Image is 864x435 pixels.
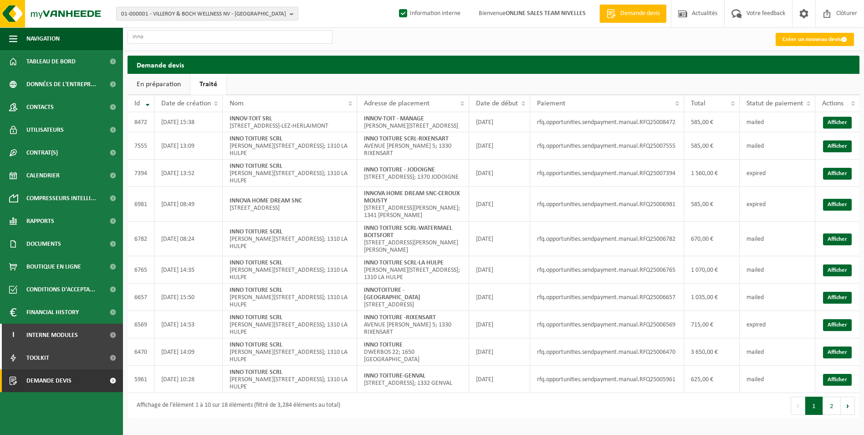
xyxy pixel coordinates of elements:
strong: INNO TOITURE SCRL [230,135,282,142]
td: rfq.opportunities.sendpayment.manual.RFQ25005961 [530,366,684,393]
span: Actions [822,100,844,107]
a: Afficher [823,233,852,245]
span: mailed [746,267,764,274]
td: 6657 [128,284,154,311]
td: [DATE] [469,366,530,393]
span: Rapports [26,210,54,233]
td: [STREET_ADDRESS][PERSON_NAME][PERSON_NAME] [357,222,469,256]
strong: INNOV-TOIT - MANAGE [364,115,424,122]
td: rfq.opportunities.sendpayment.manual.RFQ25006782 [530,222,684,256]
td: [PERSON_NAME][STREET_ADDRESS]; 1310 LA HULPE [223,222,357,256]
td: [STREET_ADDRESS]-LEZ-HERLAIMONT [223,112,357,132]
span: Navigation [26,27,60,50]
td: 6981 [128,187,154,222]
span: Documents [26,233,61,255]
strong: INNO TOITURE SCRL [230,342,282,348]
td: rfq.opportunities.sendpayment.manual.RFQ25006765 [530,256,684,284]
span: Demande devis [618,9,662,18]
td: 6470 [128,338,154,366]
span: Date de début [476,100,518,107]
td: 1 560,00 € [684,160,740,187]
td: [DATE] 15:38 [154,112,223,132]
td: [DATE] [469,256,530,284]
span: Paiement [537,100,565,107]
td: [DATE] [469,160,530,187]
span: Date de création [161,100,211,107]
td: [PERSON_NAME][STREET_ADDRESS]; 1310 LA HULPE [223,366,357,393]
strong: INNO TOITURE SCRL-LA HULPE [364,259,444,266]
td: [PERSON_NAME][STREET_ADDRESS]; 1310 LA HULPE [223,284,357,311]
a: Demande devis [599,5,666,23]
strong: INNO TOITURE SCRL [230,259,282,266]
a: Créer un nouveau devis [776,33,854,46]
td: [DATE] 13:52 [154,160,223,187]
td: [PERSON_NAME][STREET_ADDRESS]; 1310 LA HULPE [223,338,357,366]
td: rfq.opportunities.sendpayment.manual.RFQ25006981 [530,187,684,222]
span: Statut de paiement [746,100,803,107]
strong: INNOV-TOIT SRL [230,115,272,122]
strong: INNO TOITURE [364,342,403,348]
span: Demande devis [26,369,72,392]
strong: INNO TOITURE SCRL [230,287,282,294]
button: Previous [791,397,805,415]
td: 3 650,00 € [684,338,740,366]
td: [DATE] 15:50 [154,284,223,311]
strong: INNO TOITURE - JODOIGNE [364,166,435,173]
td: rfq.opportunities.sendpayment.manual.RFQ25007555 [530,132,684,160]
span: expired [746,170,766,177]
a: Afficher [823,374,852,386]
td: [PERSON_NAME][STREET_ADDRESS]; 1310 LA HULPE [357,256,469,284]
span: Tableau de bord [26,50,76,73]
span: Conditions d'accepta... [26,278,95,301]
strong: INNO TOITURE SCRL [230,228,282,235]
strong: INNO TOITURE-GENVAL [364,373,425,379]
span: Contacts [26,96,54,119]
a: Afficher [823,140,852,152]
td: 585,00 € [684,112,740,132]
td: [STREET_ADDRESS] [357,284,469,311]
a: Afficher [823,319,852,331]
td: [DATE] [469,311,530,338]
a: Afficher [823,117,852,129]
td: [STREET_ADDRESS][PERSON_NAME]; 1341 [PERSON_NAME] [357,187,469,222]
td: rfq.opportunities.sendpayment.manual.RFQ25008472 [530,112,684,132]
td: [DATE] 14:35 [154,256,223,284]
span: Toolkit [26,347,49,369]
span: Financial History [26,301,79,324]
td: 6765 [128,256,154,284]
span: expired [746,321,766,328]
td: 5961 [128,366,154,393]
td: DWERBOS 22; 1650 [GEOGRAPHIC_DATA] [357,338,469,366]
div: Affichage de l'élément 1 à 10 sur 18 éléments (filtré de 3,284 éléments au total) [132,398,340,414]
span: mailed [746,119,764,126]
span: Données de l'entrepr... [26,73,96,96]
td: 585,00 € [684,187,740,222]
td: [DATE] [469,187,530,222]
td: 6782 [128,222,154,256]
td: rfq.opportunities.sendpayment.manual.RFQ25006569 [530,311,684,338]
td: [DATE] 08:24 [154,222,223,256]
td: [DATE] 08:49 [154,187,223,222]
td: [PERSON_NAME][STREET_ADDRESS]; 1310 LA HULPE [223,132,357,160]
input: Chercher [128,30,332,44]
span: mailed [746,236,764,243]
strong: INNO TOITURE -RIXENSART [364,314,436,321]
span: I [9,324,17,347]
td: 7394 [128,160,154,187]
td: 670,00 € [684,222,740,256]
span: mailed [746,294,764,301]
td: [STREET_ADDRESS]; 1370 JODOIGNE [357,160,469,187]
a: Afficher [823,264,852,276]
label: Information interne [397,7,460,21]
td: [DATE] 14:09 [154,338,223,366]
button: Next [841,397,855,415]
td: [DATE] [469,284,530,311]
strong: INNO TOITURE SCRL [230,369,282,376]
span: Contrat(s) [26,141,58,164]
td: [DATE] [469,222,530,256]
strong: INNOVA HOME DREAM SNC [230,197,302,204]
span: Interne modules [26,324,78,347]
strong: INNO TOITURE SCRL [230,163,282,170]
strong: INNOVA HOME DREAM SNC-CEROUX MOUSTY [364,190,460,204]
td: [DATE] [469,132,530,160]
